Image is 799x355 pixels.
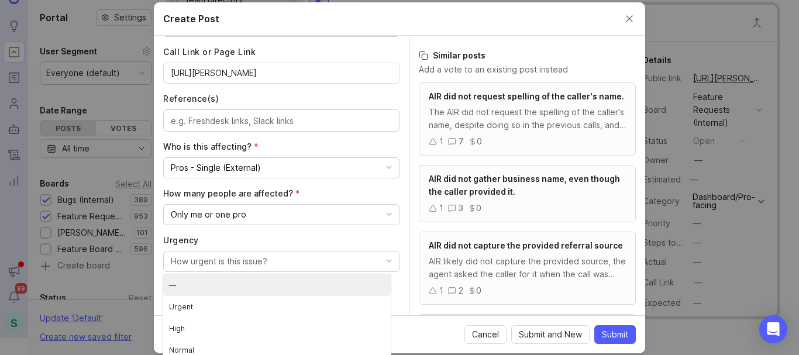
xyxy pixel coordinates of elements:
div: 0 [476,284,481,297]
button: Submit and New [511,325,590,344]
div: 1 [439,284,443,297]
a: AIR did not gather business name, even though the caller provided it.130 [419,165,636,222]
div: AIR likely did not capture the provided source, the agent asked the caller for it when the call w... [429,255,626,281]
label: Urgency [163,235,399,246]
div: Pros - Single (External) [171,161,261,174]
div: 3 [459,202,463,215]
span: Who is this affecting? (required) [163,142,259,151]
button: Submit [594,325,636,344]
div: 1 [439,135,443,148]
li: High [163,318,391,339]
span: AIR did not capture the provided referral source [429,240,623,250]
span: How many people are affected? (required) [163,188,300,198]
button: Cancel [464,325,507,344]
div: 0 [476,202,481,215]
div: Only me or one pro [171,208,246,221]
div: The AIR did not request the spelling of the caller's name, despite doing so in the previous calls... [429,106,626,132]
span: Submit and New [519,329,582,340]
p: Add a vote to an existing post instead [419,64,636,75]
div: Open Intercom Messenger [759,315,787,343]
span: AIR did not gather business name, even though the caller provided it. [429,174,620,197]
span: AIR did not request spelling of the caller's name. [429,91,624,101]
div: 7 [459,135,464,148]
li: Urgent [163,296,391,318]
h3: Similar posts [419,50,636,61]
span: Submit [602,329,628,340]
div: How urgent is this issue? [171,255,267,268]
div: 2 [459,284,463,297]
div: 0 [477,135,482,148]
div: 1 [439,202,443,215]
label: Reference(s) [163,93,399,105]
label: Call Link or Page Link [163,46,399,58]
span: Cancel [472,329,499,340]
input: Link to a call or page [171,67,392,80]
li: — [163,274,391,296]
a: AIR did not capture the provided referral sourceAIR likely did not capture the provided source, t... [419,232,636,305]
a: AIR did not request spelling of the caller's name.The AIR did not request the spelling of the cal... [419,82,636,156]
button: Close create post modal [623,12,636,25]
h2: Create Post [163,12,219,26]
